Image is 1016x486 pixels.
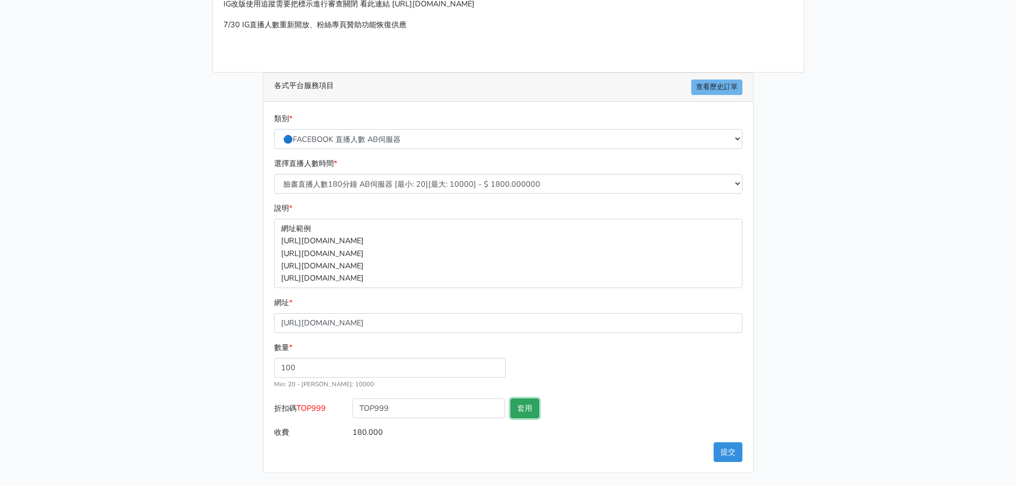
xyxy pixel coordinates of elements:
input: 這邊填入網址 [274,313,742,333]
label: 網址 [274,297,292,309]
button: 提交 [714,442,742,462]
label: 數量 [274,341,292,354]
p: 7/30 IG直播人數重新開放、粉絲專頁贊助功能恢復供應 [223,19,793,31]
small: Min: 20 - [PERSON_NAME]: 10000 [274,380,374,388]
div: 各式平台服務項目 [263,73,753,102]
label: 折扣碼 [271,399,350,423]
label: 收費 [271,423,350,442]
span: TOP999 [297,403,326,413]
label: 選擇直播人數時間 [274,157,337,170]
button: 套用 [510,399,539,418]
p: 網址範例 [URL][DOMAIN_NAME] [URL][DOMAIN_NAME] [URL][DOMAIN_NAME] [URL][DOMAIN_NAME] [274,219,742,288]
label: 類別 [274,113,292,125]
label: 說明 [274,202,292,214]
a: 查看歷史訂單 [691,79,742,95]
